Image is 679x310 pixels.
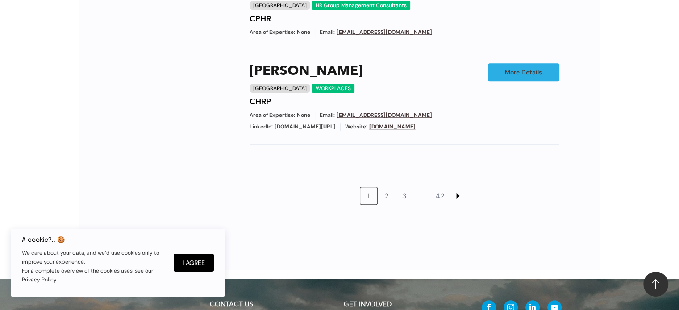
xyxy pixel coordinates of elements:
[320,112,335,119] span: Email:
[488,63,559,81] a: More Details
[297,112,310,119] span: None
[344,302,392,308] span: GET INVOLVED
[297,29,310,36] span: None
[250,1,310,10] div: [GEOGRAPHIC_DATA]
[345,123,367,131] span: Website:
[174,254,214,272] button: I Agree
[250,123,273,131] span: LinkedIn:
[378,187,395,204] a: 2
[22,248,165,284] p: We care about your data, and we’d use cookies only to improve your experience. For a complete ove...
[312,1,410,10] div: HR Group Management Consultants
[22,236,165,243] h6: A cookie?.. 🍪
[337,112,432,119] a: [EMAIL_ADDRESS][DOMAIN_NAME]
[337,29,432,36] a: [EMAIL_ADDRESS][DOMAIN_NAME]
[320,29,335,36] span: Email:
[414,187,431,204] a: …
[250,29,295,36] span: Area of Expertise:
[432,187,449,204] a: 42
[250,84,310,93] div: [GEOGRAPHIC_DATA]
[312,84,354,93] div: WORKPLACES
[250,14,271,24] h4: CPHR
[396,187,413,204] a: 3
[250,63,362,79] a: [PERSON_NAME]
[250,97,271,107] h4: CHRP
[210,302,253,308] a: CONTACT US
[369,123,416,130] a: [DOMAIN_NAME]
[250,112,295,119] span: Area of Expertise:
[360,187,377,204] a: 1
[275,123,336,131] span: [DOMAIN_NAME][URL]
